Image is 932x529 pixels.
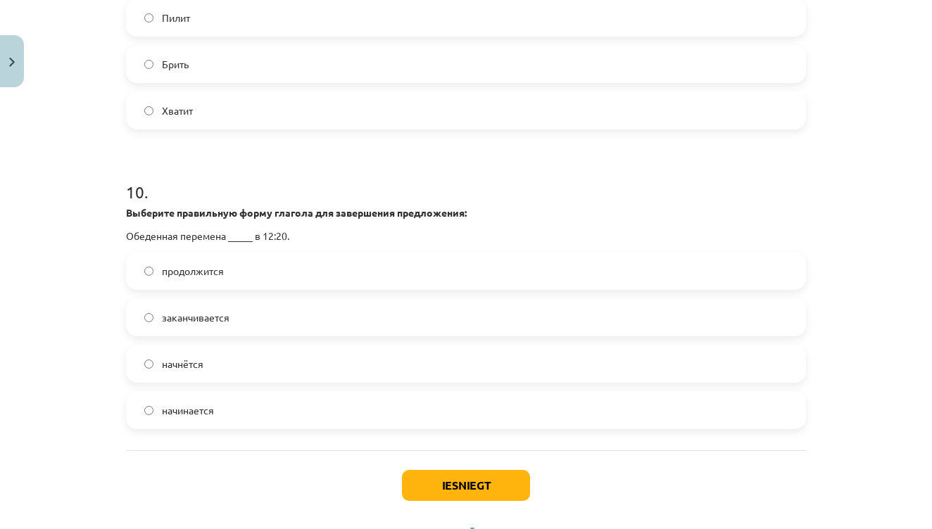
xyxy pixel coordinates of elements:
[144,313,153,322] input: заканчивается
[144,13,153,23] input: Пилит
[162,57,189,72] span: Брить
[162,264,224,279] span: продолжится
[144,60,153,69] input: Брить
[144,106,153,115] input: Хватит
[126,206,467,219] strong: Выберите правильную форму глагола для завершения предложения:
[144,359,153,369] input: начнётся
[162,103,193,118] span: Хватит
[144,267,153,276] input: продолжится
[162,11,190,25] span: Пилит
[162,403,214,418] span: начинается
[162,310,229,325] span: заканчивается
[9,58,15,67] img: icon-close-lesson-0947bae3869378f0d4975bcd49f059093ad1ed9edebbc8119c70593378902aed.svg
[144,406,153,415] input: начинается
[126,229,806,243] p: Обеденная перемена _____ в 12:20.
[402,470,530,501] button: Iesniegt
[162,357,203,371] span: начнётся
[126,158,806,201] h1: 10 .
